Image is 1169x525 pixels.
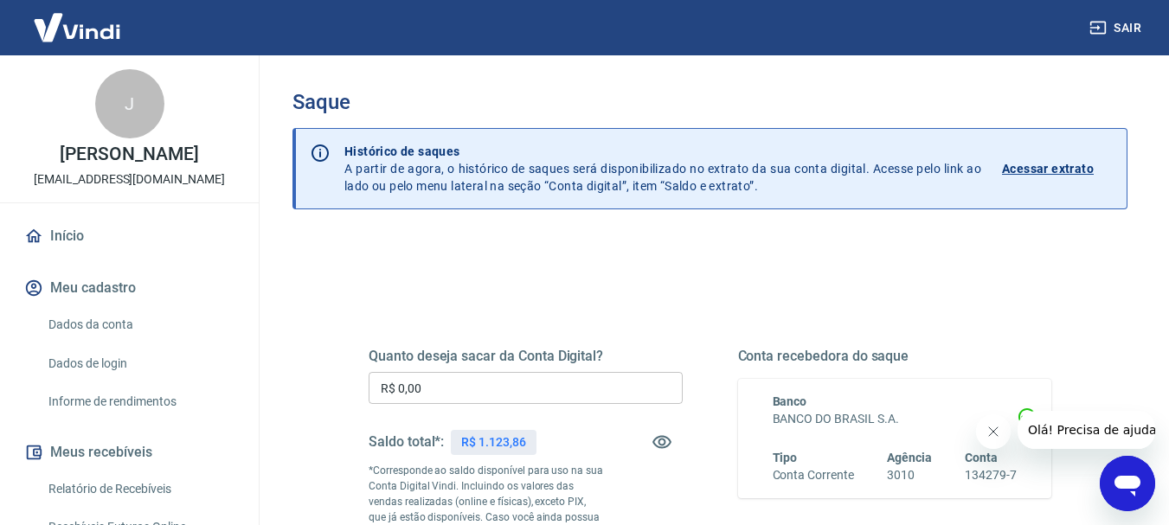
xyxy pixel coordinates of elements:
iframe: Botão para abrir a janela de mensagens [1100,456,1155,511]
h6: 134279-7 [965,466,1017,484]
button: Sair [1086,12,1148,44]
span: Tipo [773,451,798,464]
a: Informe de rendimentos [42,384,238,419]
span: Agência [887,451,932,464]
h5: Conta recebedora do saque [738,348,1052,365]
button: Meus recebíveis [21,433,238,471]
h5: Quanto deseja sacar da Conta Digital? [369,348,683,365]
a: Acessar extrato [1002,143,1113,195]
h6: BANCO DO BRASIL S.A. [773,410,1018,428]
h6: Conta Corrente [773,466,854,484]
a: Dados da conta [42,307,238,343]
span: Banco [773,394,807,408]
p: [PERSON_NAME] [60,145,198,163]
button: Meu cadastro [21,269,238,307]
p: R$ 1.123,86 [461,433,525,451]
img: Vindi [21,1,133,54]
span: Olá! Precisa de ajuda? [10,12,145,26]
iframe: Fechar mensagem [976,414,1011,449]
a: Dados de login [42,346,238,381]
h6: 3010 [887,466,932,484]
a: Relatório de Recebíveis [42,471,238,507]
div: J [95,69,164,138]
p: A partir de agora, o histórico de saques será disponibilizado no extrato da sua conta digital. Ac... [344,143,981,195]
a: Início [21,217,238,255]
h5: Saldo total*: [369,433,444,451]
p: Acessar extrato [1002,160,1094,177]
p: Histórico de saques [344,143,981,160]
iframe: Mensagem da empresa [1018,411,1155,449]
p: [EMAIL_ADDRESS][DOMAIN_NAME] [34,170,225,189]
h3: Saque [292,90,1127,114]
span: Conta [965,451,998,464]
